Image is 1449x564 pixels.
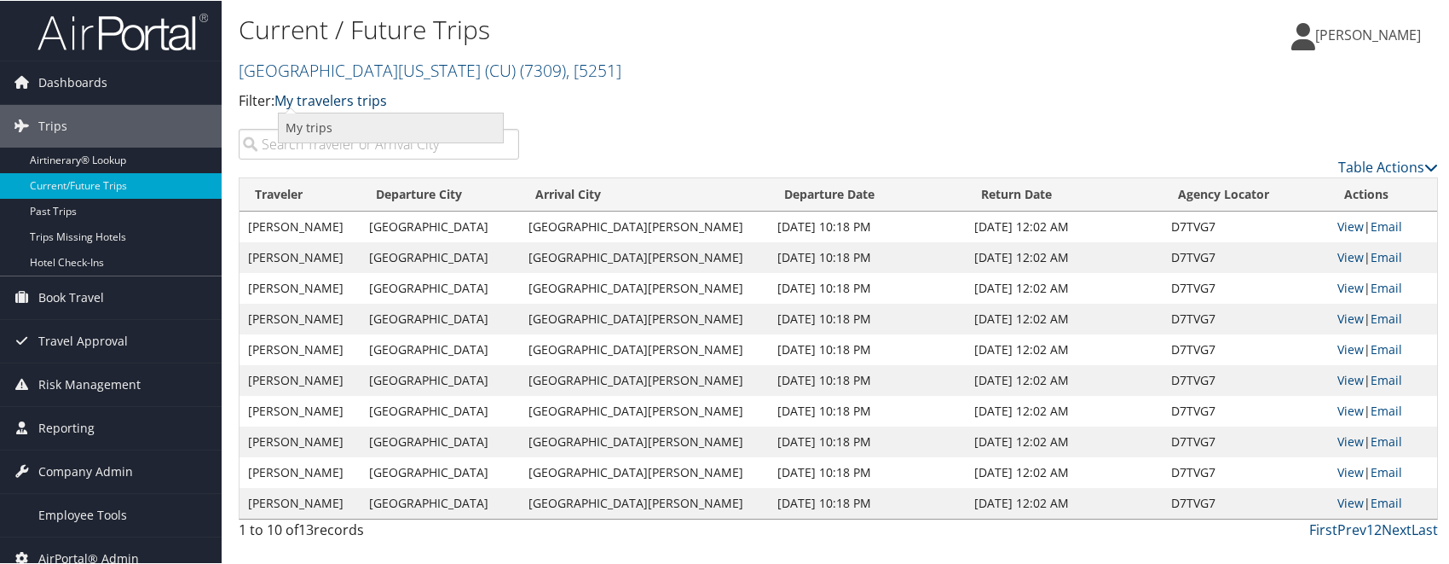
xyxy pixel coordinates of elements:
[361,177,521,211] th: Departure City: activate to sort column ascending
[1329,395,1437,426] td: |
[769,177,966,211] th: Departure Date: activate to sort column descending
[240,364,361,395] td: [PERSON_NAME]
[38,450,133,492] span: Company Admin
[769,364,966,395] td: [DATE] 10:18 PM
[966,241,1163,272] td: [DATE] 12:02 AM
[1337,340,1364,357] a: View
[1371,279,1402,295] a: Email
[1371,494,1402,510] a: Email
[520,334,769,364] td: [GEOGRAPHIC_DATA][PERSON_NAME]
[966,177,1163,211] th: Return Date: activate to sort column ascending
[240,241,361,272] td: [PERSON_NAME]
[1337,279,1364,295] a: View
[520,272,769,303] td: [GEOGRAPHIC_DATA][PERSON_NAME]
[240,272,361,303] td: [PERSON_NAME]
[274,90,387,109] a: My travelers trips
[966,211,1163,241] td: [DATE] 12:02 AM
[1163,211,1329,241] td: D7TVG7
[240,426,361,456] td: [PERSON_NAME]
[38,493,127,536] span: Employee Tools
[769,211,966,241] td: [DATE] 10:18 PM
[1329,177,1437,211] th: Actions
[769,395,966,426] td: [DATE] 10:18 PM
[520,241,769,272] td: [GEOGRAPHIC_DATA][PERSON_NAME]
[966,426,1163,456] td: [DATE] 12:02 AM
[769,241,966,272] td: [DATE] 10:18 PM
[240,456,361,487] td: [PERSON_NAME]
[520,211,769,241] td: [GEOGRAPHIC_DATA][PERSON_NAME]
[1163,272,1329,303] td: D7TVG7
[520,303,769,334] td: [GEOGRAPHIC_DATA][PERSON_NAME]
[966,395,1163,426] td: [DATE] 12:02 AM
[1371,248,1402,265] a: Email
[1337,433,1364,449] a: View
[1337,494,1364,510] a: View
[38,61,107,103] span: Dashboards
[966,303,1163,334] td: [DATE] 12:02 AM
[1366,520,1374,538] a: 1
[1315,25,1421,44] span: [PERSON_NAME]
[239,128,519,159] input: Search Traveler or Arrival City
[239,519,519,548] div: 1 to 10 of records
[1163,303,1329,334] td: D7TVG7
[1163,334,1329,364] td: D7TVG7
[1337,248,1364,265] a: View
[361,211,521,241] td: [GEOGRAPHIC_DATA]
[1337,463,1364,480] a: View
[240,177,361,211] th: Traveler: activate to sort column ascending
[1329,241,1437,272] td: |
[1371,310,1402,326] a: Email
[966,364,1163,395] td: [DATE] 12:02 AM
[1337,402,1364,418] a: View
[38,11,208,51] img: airportal-logo.png
[966,272,1163,303] td: [DATE] 12:02 AM
[1337,371,1364,387] a: View
[1338,157,1438,176] a: Table Actions
[1329,303,1437,334] td: |
[1329,211,1437,241] td: |
[1163,395,1329,426] td: D7TVG7
[1163,177,1329,211] th: Agency Locator: activate to sort column ascending
[361,272,521,303] td: [GEOGRAPHIC_DATA]
[361,241,521,272] td: [GEOGRAPHIC_DATA]
[1371,371,1402,387] a: Email
[520,487,769,518] td: [GEOGRAPHIC_DATA][PERSON_NAME]
[361,426,521,456] td: [GEOGRAPHIC_DATA]
[1337,520,1366,538] a: Prev
[240,211,361,241] td: [PERSON_NAME]
[769,303,966,334] td: [DATE] 10:18 PM
[520,456,769,487] td: [GEOGRAPHIC_DATA][PERSON_NAME]
[1337,310,1364,326] a: View
[279,113,503,142] a: My trips
[1329,364,1437,395] td: |
[1371,218,1402,234] a: Email
[240,303,361,334] td: [PERSON_NAME]
[361,334,521,364] td: [GEOGRAPHIC_DATA]
[1329,456,1437,487] td: |
[520,395,769,426] td: [GEOGRAPHIC_DATA][PERSON_NAME]
[769,456,966,487] td: [DATE] 10:18 PM
[240,487,361,518] td: [PERSON_NAME]
[239,11,1038,47] h1: Current / Future Trips
[1163,456,1329,487] td: D7TVG7
[1309,520,1337,538] a: First
[1163,426,1329,456] td: D7TVG7
[361,395,521,426] td: [GEOGRAPHIC_DATA]
[1371,340,1402,357] a: Email
[769,426,966,456] td: [DATE] 10:18 PM
[1163,487,1329,518] td: D7TVG7
[1163,241,1329,272] td: D7TVG7
[239,58,621,81] a: [GEOGRAPHIC_DATA][US_STATE] (CU)
[361,364,521,395] td: [GEOGRAPHIC_DATA]
[769,272,966,303] td: [DATE] 10:18 PM
[1371,402,1402,418] a: Email
[1374,520,1382,538] a: 2
[240,334,361,364] td: [PERSON_NAME]
[38,406,95,449] span: Reporting
[1329,334,1437,364] td: |
[966,487,1163,518] td: [DATE] 12:02 AM
[239,90,1038,112] p: Filter:
[566,58,621,81] span: , [ 5251 ]
[38,363,141,405] span: Risk Management
[1411,520,1438,538] a: Last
